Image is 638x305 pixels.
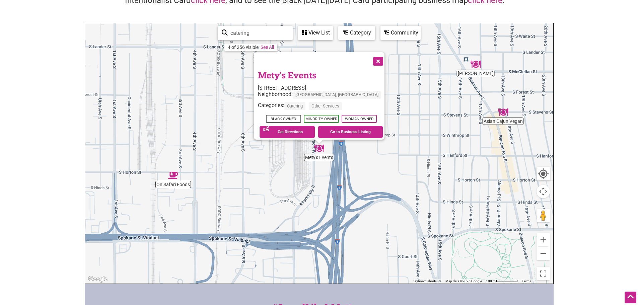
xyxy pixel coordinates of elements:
div: Category [339,26,374,39]
div: Categories: [258,102,384,113]
button: Zoom in [537,233,550,246]
a: Get Directions [260,126,315,138]
div: [STREET_ADDRESS] [258,85,384,91]
button: Your Location [537,167,550,180]
a: Terms (opens in new tab) [522,279,531,283]
span: Woman-Owned [341,115,376,123]
div: Asian Cajun Vegan [495,104,511,120]
div: Mety's Events [311,141,327,156]
div: Scroll Back to Top [625,292,636,303]
span: [GEOGRAPHIC_DATA], [GEOGRAPHIC_DATA] [293,91,381,99]
span: 100 m [486,279,496,283]
span: Catering [284,102,305,110]
a: Open this area in Google Maps (opens a new window) [87,275,109,284]
div: View List [299,26,332,39]
button: Map Scale: 100 m per 62 pixels [484,279,520,284]
div: Nikos Gyros [468,57,483,72]
div: On Safari Foods [165,168,181,183]
div: See a list of the visible businesses [298,26,333,40]
button: Keyboard shortcuts [413,279,441,284]
button: Drag Pegman onto the map to open Street View [537,209,550,222]
div: Type to search and filter [218,26,293,40]
a: See All [261,45,274,50]
span: Map data ©2025 Google [445,279,482,283]
button: Close [369,52,386,69]
img: Google [87,275,109,284]
a: Go to Business Listing [318,126,383,138]
div: Filter by category [338,26,375,40]
div: Community [381,26,420,39]
button: Map camera controls [537,185,550,198]
span: Minority-Owned [303,115,339,123]
span: Black-Owned [266,115,301,123]
a: Mety's Events [258,69,316,81]
button: Zoom out [537,247,550,260]
span: Other Services [309,102,342,110]
div: Neighborhood: [258,91,384,102]
button: Toggle fullscreen view [536,266,550,281]
div: 4 of 256 visible [228,45,259,50]
div: Filter by Community [380,26,421,40]
input: Type to find and filter... [228,26,289,40]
